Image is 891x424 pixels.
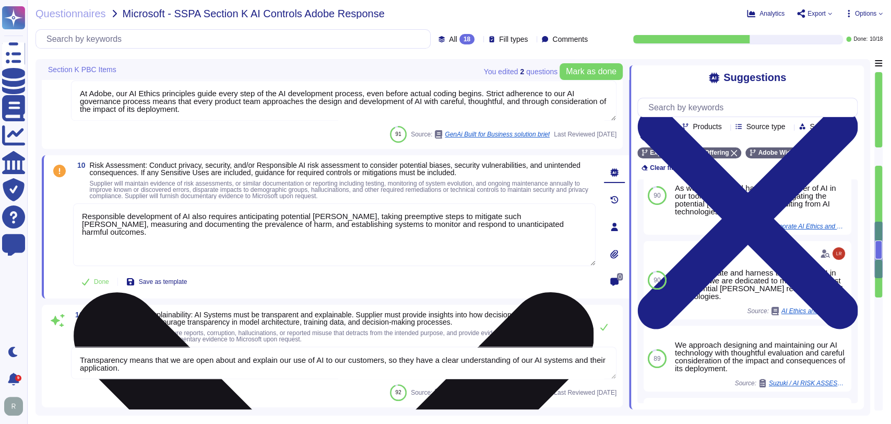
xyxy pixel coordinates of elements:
[15,375,21,381] div: 9
[499,36,528,43] span: Fill types
[853,37,868,42] span: Done:
[71,81,616,121] textarea: At Adobe, our AI Ethics principles guide every step of the AI development process, even before ac...
[654,356,660,362] span: 89
[90,161,580,177] span: Risk Assessment: Conduct privacy, security, and/or Responsible AI risk assessment to consider pot...
[747,9,785,18] button: Analytics
[73,203,596,266] textarea: Responsible development of AI also requires anticipating potential [PERSON_NAME], taking preempti...
[395,389,401,395] span: 92
[71,347,616,379] textarea: Transparency means that we are open about and explain our use of AI to our customers, so they hav...
[411,130,550,139] span: Source:
[807,10,826,17] span: Export
[4,397,23,416] img: user
[445,131,550,137] span: GenAi Built for Business solution brief
[459,34,474,44] div: 18
[73,162,86,169] span: 10
[833,247,845,260] img: user
[654,192,660,199] span: 90
[769,380,847,386] span: Suzuki / AI RISK ASSESSMENT NUDGE ENGINE
[554,131,616,137] span: Last Reviewed [DATE]
[48,66,116,73] span: Section K PBC Items
[759,10,785,17] span: Analytics
[395,131,401,137] span: 91
[675,341,847,372] div: We approach designing and maintaining our AI technology with thoughtful evaluation and careful co...
[90,180,588,200] span: Supplier will maintain evidence of risk assessments, or similar documentation or reporting includ...
[35,8,106,19] span: Questionnaires
[484,68,557,75] span: You edited question s
[520,68,524,75] b: 2
[449,36,457,43] span: All
[566,67,616,76] span: Mark as done
[41,30,430,48] input: Search by keywords
[855,10,876,17] span: Options
[654,277,660,283] span: 90
[560,63,623,80] button: Mark as done
[2,395,30,418] button: user
[552,36,588,43] span: Comments
[643,98,857,117] input: Search by keywords
[870,37,883,42] span: 10 / 18
[617,273,623,280] span: 0
[71,311,84,318] span: 11
[735,379,847,387] span: Source:
[123,8,385,19] span: Microsoft - SSPA Section K AI Controls Adobe Response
